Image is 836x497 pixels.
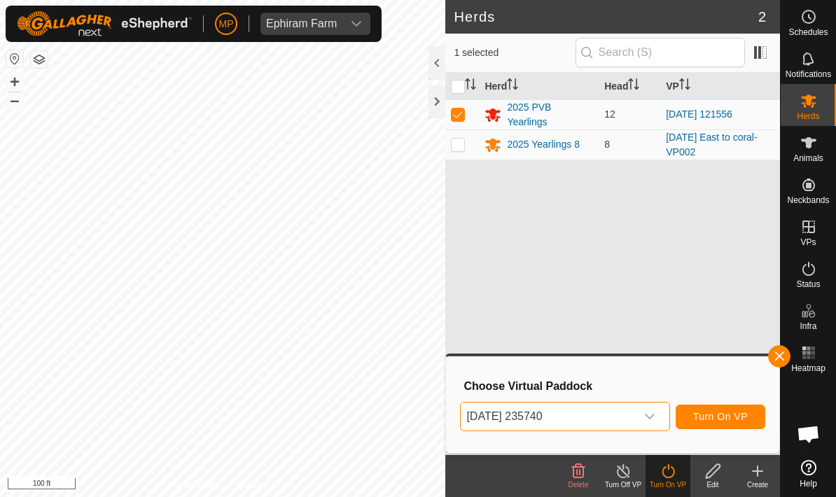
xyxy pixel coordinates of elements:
a: [DATE] 121556 [666,108,732,120]
span: Help [800,479,817,488]
a: [DATE] East to coral-VP002 [666,132,757,157]
p-sorticon: Activate to sort [679,80,690,92]
span: Animals [793,154,823,162]
a: Help [781,454,836,493]
p-sorticon: Activate to sort [507,80,518,92]
span: Ephiram Farm [260,13,342,35]
span: Notifications [786,70,831,78]
div: Create [735,479,780,490]
a: Contact Us [237,479,278,491]
th: Herd [479,73,599,100]
span: MP [219,17,234,31]
span: Herds [797,112,819,120]
button: Map Layers [31,51,48,68]
div: Edit [690,479,735,490]
p-sorticon: Activate to sort [465,80,476,92]
h3: Choose Virtual Paddock [464,379,765,393]
span: Infra [800,322,816,330]
div: Turn On VP [646,479,690,490]
input: Search (S) [576,38,745,67]
div: Turn Off VP [601,479,646,490]
span: Neckbands [787,196,829,204]
span: Schedules [788,28,828,36]
button: + [6,73,23,90]
span: 12 [604,108,615,120]
div: 2025 Yearlings 8 [507,137,580,152]
span: Status [796,280,820,288]
div: 2025 PVB Yearlings [507,100,593,129]
img: Gallagher Logo [17,11,192,36]
h2: Herds [454,8,758,25]
span: Turn On VP [693,411,748,422]
span: Delete [569,481,589,489]
div: dropdown trigger [636,402,664,430]
p-sorticon: Activate to sort [628,80,639,92]
button: Turn On VP [676,405,765,429]
th: VP [660,73,780,100]
button: Reset Map [6,50,23,67]
a: Privacy Policy [167,479,220,491]
th: Head [599,73,660,100]
span: 8 [604,139,610,150]
div: Open chat [788,413,830,455]
div: dropdown trigger [342,13,370,35]
span: Heatmap [791,364,825,372]
span: 2025-09-20 235740 [461,402,635,430]
div: Ephiram Farm [266,18,337,29]
button: – [6,92,23,108]
span: 2 [758,6,766,27]
span: VPs [800,238,816,246]
span: 1 selected [454,45,575,60]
